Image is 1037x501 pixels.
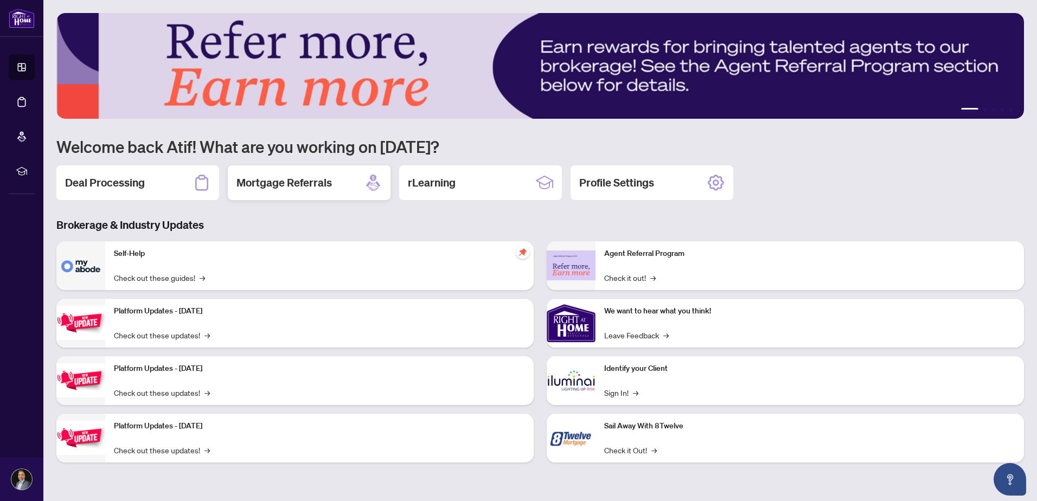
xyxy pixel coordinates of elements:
[200,272,205,284] span: →
[11,469,32,490] img: Profile Icon
[547,414,596,463] img: Sail Away With 8Twelve
[56,217,1024,233] h3: Brokerage & Industry Updates
[408,175,456,190] h2: rLearning
[991,108,996,112] button: 3
[114,272,205,284] a: Check out these guides!→
[114,444,210,456] a: Check out these updates!→
[651,444,657,456] span: →
[1009,108,1013,112] button: 5
[56,421,105,455] img: Platform Updates - June 23, 2025
[114,387,210,399] a: Check out these updates!→
[56,13,1024,119] img: Slide 0
[633,387,638,399] span: →
[56,363,105,397] img: Platform Updates - July 8, 2025
[65,175,145,190] h2: Deal Processing
[547,251,596,280] img: Agent Referral Program
[9,8,35,28] img: logo
[604,387,638,399] a: Sign In!→
[547,356,596,405] img: Identify your Client
[604,305,1015,317] p: We want to hear what you think!
[961,108,978,112] button: 1
[516,246,529,259] span: pushpin
[579,175,654,190] h2: Profile Settings
[650,272,656,284] span: →
[114,329,210,341] a: Check out these updates!→
[56,136,1024,157] h1: Welcome back Atif! What are you working on [DATE]?
[114,420,525,432] p: Platform Updates - [DATE]
[204,329,210,341] span: →
[547,299,596,348] img: We want to hear what you think!
[604,272,656,284] a: Check it out!→
[56,241,105,290] img: Self-Help
[204,387,210,399] span: →
[604,329,669,341] a: Leave Feedback→
[604,420,1015,432] p: Sail Away With 8Twelve
[994,463,1026,496] button: Open asap
[604,444,657,456] a: Check it Out!→
[1000,108,1004,112] button: 4
[56,306,105,340] img: Platform Updates - July 21, 2025
[663,329,669,341] span: →
[114,363,525,375] p: Platform Updates - [DATE]
[983,108,987,112] button: 2
[236,175,332,190] h2: Mortgage Referrals
[604,248,1015,260] p: Agent Referral Program
[604,363,1015,375] p: Identify your Client
[204,444,210,456] span: →
[114,248,525,260] p: Self-Help
[114,305,525,317] p: Platform Updates - [DATE]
